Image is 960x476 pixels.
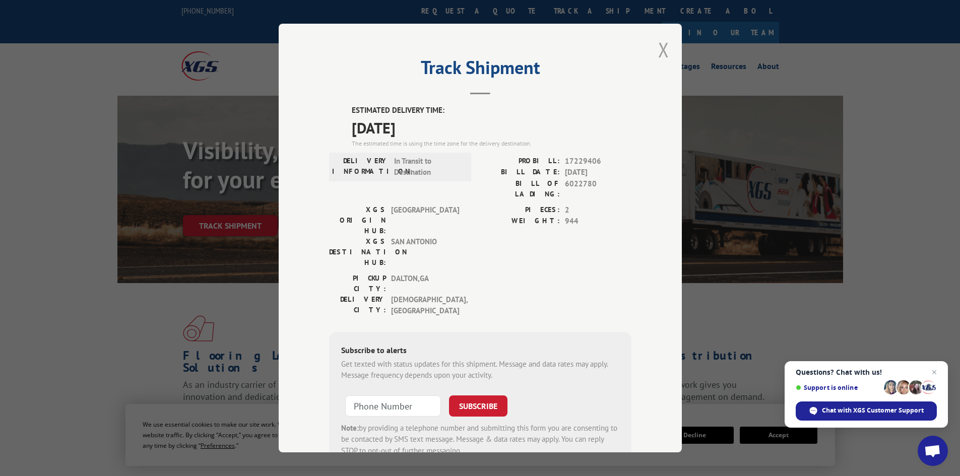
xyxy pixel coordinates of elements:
[565,216,631,227] span: 944
[565,178,631,199] span: 6022780
[565,205,631,216] span: 2
[480,178,560,199] label: BILL OF LADING:
[332,156,389,178] label: DELIVERY INFORMATION:
[391,205,459,236] span: [GEOGRAPHIC_DATA]
[341,423,359,433] strong: Note:
[329,205,386,236] label: XGS ORIGIN HUB:
[341,344,619,359] div: Subscribe to alerts
[565,156,631,167] span: 17229406
[329,236,386,268] label: XGS DESTINATION HUB:
[391,236,459,268] span: SAN ANTONIO
[352,105,631,116] label: ESTIMATED DELIVERY TIME:
[480,205,560,216] label: PIECES:
[329,294,386,317] label: DELIVERY CITY:
[480,216,560,227] label: WEIGHT:
[329,60,631,80] h2: Track Shipment
[658,36,669,63] button: Close modal
[352,139,631,148] div: The estimated time is using the time zone for the delivery destination.
[796,401,937,421] div: Chat with XGS Customer Support
[391,294,459,317] span: [DEMOGRAPHIC_DATA] , [GEOGRAPHIC_DATA]
[480,167,560,178] label: BILL DATE:
[449,395,507,417] button: SUBSCRIBE
[341,423,619,457] div: by providing a telephone number and submitting this form you are consenting to be contacted by SM...
[928,366,940,378] span: Close chat
[796,384,880,391] span: Support is online
[918,436,948,466] div: Open chat
[822,406,924,415] span: Chat with XGS Customer Support
[796,368,937,376] span: Questions? Chat with us!
[345,395,441,417] input: Phone Number
[391,273,459,294] span: DALTON , GA
[394,156,462,178] span: In Transit to Destination
[329,273,386,294] label: PICKUP CITY:
[352,116,631,139] span: [DATE]
[565,167,631,178] span: [DATE]
[341,359,619,381] div: Get texted with status updates for this shipment. Message and data rates may apply. Message frequ...
[480,156,560,167] label: PROBILL:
